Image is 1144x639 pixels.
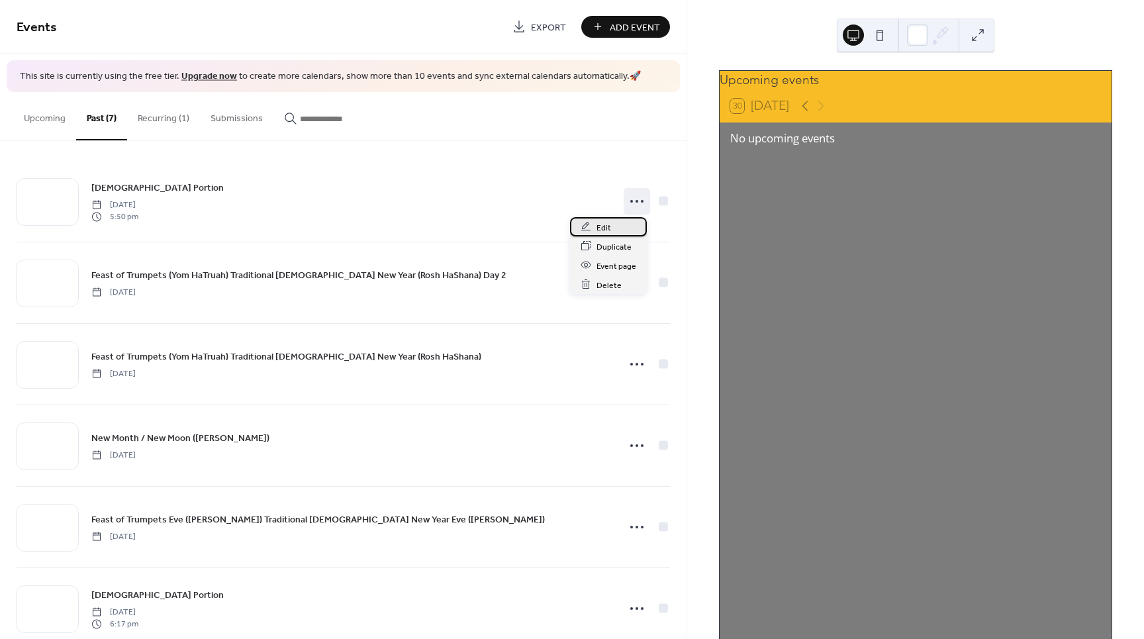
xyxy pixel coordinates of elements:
span: [DATE] [91,449,136,461]
span: Event page [596,259,636,273]
button: Recurring (1) [127,92,200,139]
button: Submissions [200,92,273,139]
span: New Month / New Moon ([PERSON_NAME]) [91,431,269,445]
span: 6:17 pm [91,618,138,630]
span: [DATE] [91,606,138,618]
a: New Month / New Moon ([PERSON_NAME]) [91,430,269,446]
span: [DATE] [91,530,136,542]
span: Duplicate [596,240,632,254]
span: Feast of Trumpets (Yom HaTruah) Traditional [DEMOGRAPHIC_DATA] New Year (Rosh HaShana) Day 2 [91,268,506,282]
div: Upcoming events [720,71,1112,90]
span: Feast of Trumpets (Yom HaTruah) Traditional [DEMOGRAPHIC_DATA] New Year (Rosh HaShana) [91,350,481,364]
span: [DATE] [91,368,136,379]
span: Add Event [610,21,660,34]
a: [DEMOGRAPHIC_DATA] Portion [91,180,224,195]
span: Delete [596,278,622,292]
button: Upcoming [13,92,76,139]
span: Feast of Trumpets Eve ([PERSON_NAME]) Traditional [DEMOGRAPHIC_DATA] New Year Eve ([PERSON_NAME]) [91,513,545,526]
span: Export [531,21,566,34]
span: [DEMOGRAPHIC_DATA] Portion [91,588,224,602]
span: [DATE] [91,199,138,211]
span: Events [17,15,57,40]
button: Past (7) [76,92,127,140]
a: Upgrade now [181,68,237,85]
a: Feast of Trumpets Eve ([PERSON_NAME]) Traditional [DEMOGRAPHIC_DATA] New Year Eve ([PERSON_NAME]) [91,512,545,527]
span: This site is currently using the free tier. to create more calendars, show more than 10 events an... [20,70,641,83]
span: [DEMOGRAPHIC_DATA] Portion [91,181,224,195]
button: Add Event [581,16,670,38]
a: [DEMOGRAPHIC_DATA] Portion [91,587,224,603]
div: No upcoming events [730,130,1101,146]
a: Export [502,16,576,38]
a: Feast of Trumpets (Yom HaTruah) Traditional [DEMOGRAPHIC_DATA] New Year (Rosh HaShana) Day 2 [91,268,506,283]
span: Edit [596,221,611,234]
span: 5:50 pm [91,211,138,223]
span: [DATE] [91,286,136,298]
a: Feast of Trumpets (Yom HaTruah) Traditional [DEMOGRAPHIC_DATA] New Year (Rosh HaShana) [91,349,481,364]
